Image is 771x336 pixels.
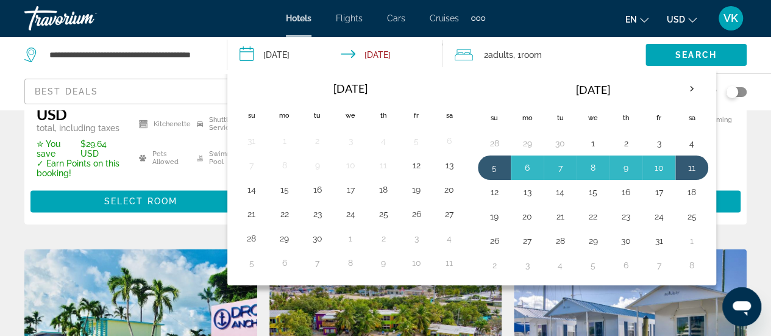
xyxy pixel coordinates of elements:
[35,87,98,96] span: Best Deals
[439,230,459,247] button: Day 4
[550,208,570,225] button: Day 21
[513,46,542,63] span: , 1
[439,254,459,271] button: Day 11
[374,254,393,271] button: Day 9
[37,123,124,133] p: total, including taxes
[37,139,77,159] span: ✮ You save
[471,9,485,28] button: Extra navigation items
[717,87,747,98] button: Toggle map
[24,2,146,34] a: Travorium
[374,181,393,198] button: Day 18
[625,10,648,28] button: Change language
[645,44,747,66] button: Search
[682,159,702,176] button: Day 11
[485,232,504,249] button: Day 26
[667,15,685,24] span: USD
[484,46,513,63] span: 2
[485,184,504,201] button: Day 12
[439,132,459,149] button: Day 6
[550,135,570,152] button: Day 30
[374,157,393,174] button: Day 11
[286,13,311,23] a: Hotels
[649,184,669,201] button: Day 17
[30,193,251,206] a: Select Room
[682,208,702,225] button: Day 25
[485,257,504,274] button: Day 2
[485,208,504,225] button: Day 19
[517,184,537,201] button: Day 13
[341,132,360,149] button: Day 3
[517,159,537,176] button: Day 6
[439,181,459,198] button: Day 20
[191,144,245,172] li: Swimming Pool
[583,257,603,274] button: Day 5
[616,135,636,152] button: Day 2
[191,110,245,138] li: Shuttle Service
[374,230,393,247] button: Day 2
[242,181,261,198] button: Day 14
[37,159,124,178] p: ✓ Earn Points on this booking!
[682,135,702,152] button: Day 4
[616,208,636,225] button: Day 23
[667,10,697,28] button: Change currency
[649,159,669,176] button: Day 10
[387,13,405,23] span: Cars
[550,232,570,249] button: Day 28
[308,206,327,223] button: Day 23
[583,232,603,249] button: Day 29
[275,230,294,247] button: Day 29
[625,15,637,24] span: en
[104,196,177,206] span: Select Room
[488,50,513,60] span: Adults
[336,13,363,23] a: Flights
[242,254,261,271] button: Day 5
[407,181,426,198] button: Day 19
[275,254,294,271] button: Day 6
[550,159,570,176] button: Day 7
[407,254,426,271] button: Day 10
[649,257,669,274] button: Day 7
[275,132,294,149] button: Day 1
[341,157,360,174] button: Day 10
[616,232,636,249] button: Day 30
[407,206,426,223] button: Day 26
[341,230,360,247] button: Day 1
[374,206,393,223] button: Day 25
[723,12,738,24] span: VK
[442,37,645,73] button: Travelers: 2 adults, 0 children
[341,254,360,271] button: Day 8
[521,50,542,60] span: Room
[308,230,327,247] button: Day 30
[616,184,636,201] button: Day 16
[308,157,327,174] button: Day 9
[439,206,459,223] button: Day 27
[35,84,247,99] mat-select: Sort by
[268,75,433,102] th: [DATE]
[722,287,761,326] iframe: Button to launch messaging window
[682,184,702,201] button: Day 18
[715,5,747,31] button: User Menu
[341,206,360,223] button: Day 24
[485,135,504,152] button: Day 28
[517,232,537,249] button: Day 27
[583,208,603,225] button: Day 22
[242,157,261,174] button: Day 7
[517,208,537,225] button: Day 20
[374,132,393,149] button: Day 4
[511,75,675,104] th: [DATE]
[275,157,294,174] button: Day 8
[242,132,261,149] button: Day 31
[583,135,603,152] button: Day 1
[341,181,360,198] button: Day 17
[308,132,327,149] button: Day 2
[583,184,603,201] button: Day 15
[616,159,636,176] button: Day 9
[242,230,261,247] button: Day 28
[308,181,327,198] button: Day 16
[485,159,504,176] button: Day 5
[675,75,708,103] button: Next month
[675,50,717,60] span: Search
[30,190,251,212] button: Select Room
[133,144,191,172] li: Pets Allowed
